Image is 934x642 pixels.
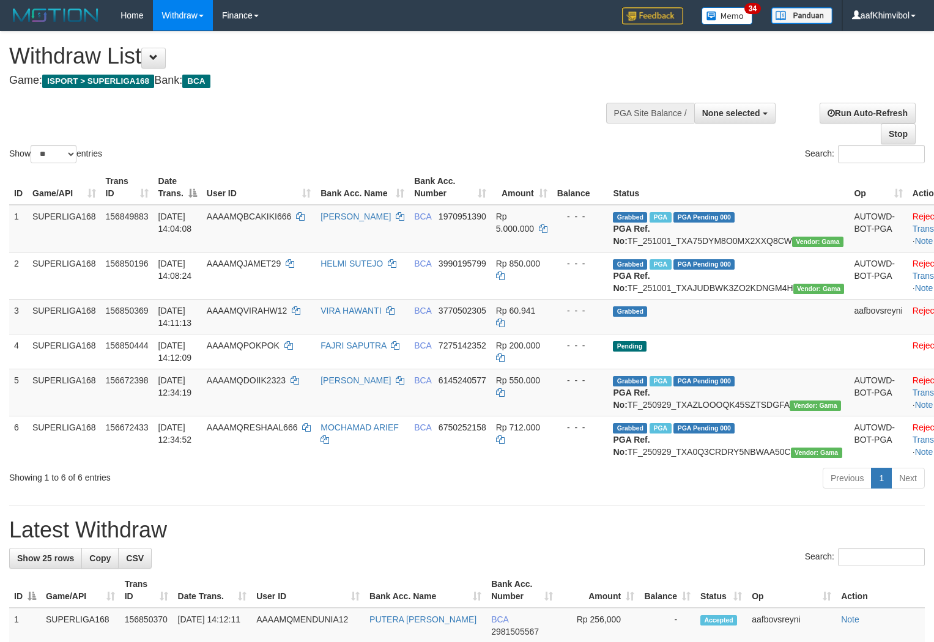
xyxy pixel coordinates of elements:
a: FAJRI SAPUTRA [321,341,386,350]
span: Marked by aafsoycanthlai [650,212,671,223]
td: 4 [9,334,28,369]
a: CSV [118,548,152,569]
span: 156850369 [106,306,149,315]
button: None selected [694,103,776,124]
a: VIRA HAWANTI [321,306,381,315]
span: CSV [126,553,144,563]
span: Copy 6145240577 to clipboard [439,375,486,385]
td: AUTOWD-BOT-PGA [849,369,907,416]
span: [DATE] 14:12:09 [158,341,192,363]
div: - - - [557,304,604,317]
td: TF_250929_TXA0Q3CRDRY5NBWAA50C [608,416,849,463]
span: Copy 2981505567 to clipboard [491,627,539,636]
a: HELMI SUTEJO [321,259,383,268]
div: - - - [557,421,604,434]
th: Balance [552,170,609,205]
span: Pending [613,341,646,352]
span: PGA Pending [673,376,735,386]
span: Marked by aafsoycanthlai [650,376,671,386]
span: Grabbed [613,259,647,270]
span: AAAAMQBCAKIKI666 [207,212,292,221]
span: BCA [414,422,431,432]
span: BCA [182,75,210,88]
span: Vendor URL: https://trx31.1velocity.biz [791,448,842,458]
a: Stop [881,124,916,144]
span: 156672433 [106,422,149,432]
b: PGA Ref. No: [613,271,650,293]
span: Rp 5.000.000 [496,212,534,234]
div: PGA Site Balance / [606,103,694,124]
span: 156850444 [106,341,149,350]
span: BCA [414,341,431,350]
th: Game/API: activate to sort column ascending [28,170,101,205]
td: 3 [9,299,28,334]
th: Date Trans.: activate to sort column descending [154,170,202,205]
td: SUPERLIGA168 [28,252,101,299]
div: - - - [557,210,604,223]
img: panduan.png [771,7,832,24]
span: Grabbed [613,306,647,317]
span: Show 25 rows [17,553,74,563]
input: Search: [838,145,925,163]
span: AAAAMQDOIIK2323 [207,375,286,385]
span: BCA [414,306,431,315]
a: [PERSON_NAME] [321,212,391,221]
th: Op: activate to sort column ascending [747,573,836,608]
span: PGA Pending [673,212,735,223]
img: MOTION_logo.png [9,6,102,24]
span: Marked by aafsoycanthlai [650,259,671,270]
span: Grabbed [613,423,647,434]
span: Rp 850.000 [496,259,540,268]
span: BCA [491,614,508,624]
b: PGA Ref. No: [613,224,650,246]
th: Balance: activate to sort column ascending [639,573,695,608]
span: PGA Pending [673,423,735,434]
span: Copy 3990195799 to clipboard [439,259,486,268]
a: 1 [871,468,892,489]
a: Note [915,400,933,410]
span: Vendor URL: https://trx31.1velocity.biz [793,284,845,294]
th: ID [9,170,28,205]
span: [DATE] 14:04:08 [158,212,192,234]
span: 156850196 [106,259,149,268]
th: Op: activate to sort column ascending [849,170,907,205]
label: Show entries [9,145,102,163]
span: BCA [414,259,431,268]
a: Run Auto-Refresh [820,103,916,124]
th: Bank Acc. Number: activate to sort column ascending [486,573,557,608]
th: Action [836,573,925,608]
a: Show 25 rows [9,548,82,569]
span: [DATE] 12:34:19 [158,375,192,397]
b: PGA Ref. No: [613,435,650,457]
a: Note [915,283,933,293]
td: SUPERLIGA168 [28,205,101,253]
a: Next [891,468,925,489]
th: Date Trans.: activate to sort column ascending [173,573,252,608]
td: 1 [9,205,28,253]
span: 156849883 [106,212,149,221]
span: None selected [702,108,760,118]
td: AUTOWD-BOT-PGA [849,416,907,463]
span: Vendor URL: https://trx31.1velocity.biz [790,400,841,411]
th: Status [608,170,849,205]
td: 6 [9,416,28,463]
a: PUTERA [PERSON_NAME] [369,614,476,624]
td: AUTOWD-BOT-PGA [849,205,907,253]
span: AAAAMQRESHAAL666 [207,422,298,432]
th: Bank Acc. Name: activate to sort column ascending [365,573,486,608]
td: TF_250929_TXAZLOOOQK45SZTSDGFA [608,369,849,416]
th: Status: activate to sort column ascending [695,573,747,608]
div: - - - [557,339,604,352]
h1: Withdraw List [9,44,610,68]
span: 34 [744,3,761,14]
th: Trans ID: activate to sort column ascending [101,170,154,205]
th: Trans ID: activate to sort column ascending [120,573,173,608]
td: SUPERLIGA168 [28,369,101,416]
span: Copy [89,553,111,563]
td: 5 [9,369,28,416]
span: [DATE] 12:34:52 [158,422,192,445]
span: Copy 1970951390 to clipboard [439,212,486,221]
a: Note [915,447,933,457]
span: Rp 200.000 [496,341,540,350]
td: aafbovsreyni [849,299,907,334]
